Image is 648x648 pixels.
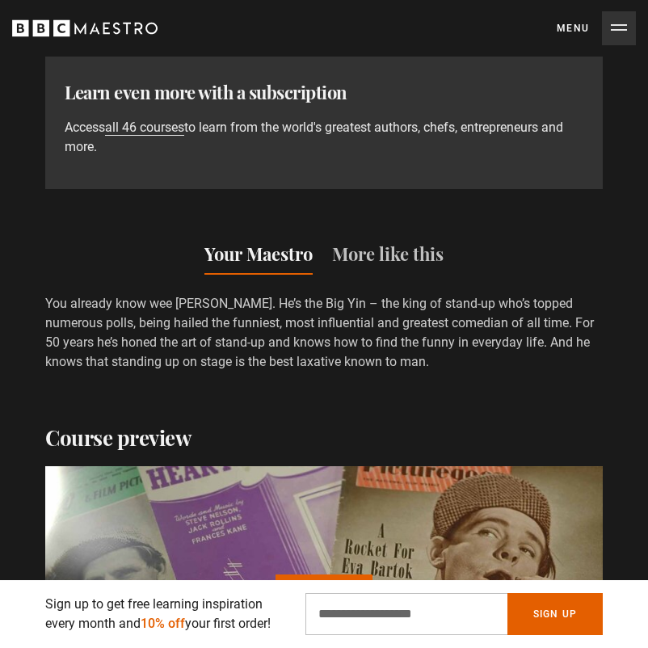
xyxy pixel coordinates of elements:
[141,616,185,631] span: 10% off
[204,241,313,275] button: Your Maestro
[65,118,583,157] p: Access to learn from the world's greatest authors, chefs, entrepreneurs and more.
[45,294,603,372] p: You already know wee [PERSON_NAME]. He’s the Big Yin – the king of stand-up who’s topped numerous...
[105,120,184,136] a: all 46 courses
[45,595,286,633] p: Sign up to get free learning inspiration every month and your first order!
[507,593,603,635] button: Sign Up
[332,241,444,275] button: More like this
[45,423,603,452] h2: Course preview
[557,11,636,45] button: Toggle navigation
[65,79,583,105] h3: Learn even more with a subscription
[12,16,158,40] svg: BBC Maestro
